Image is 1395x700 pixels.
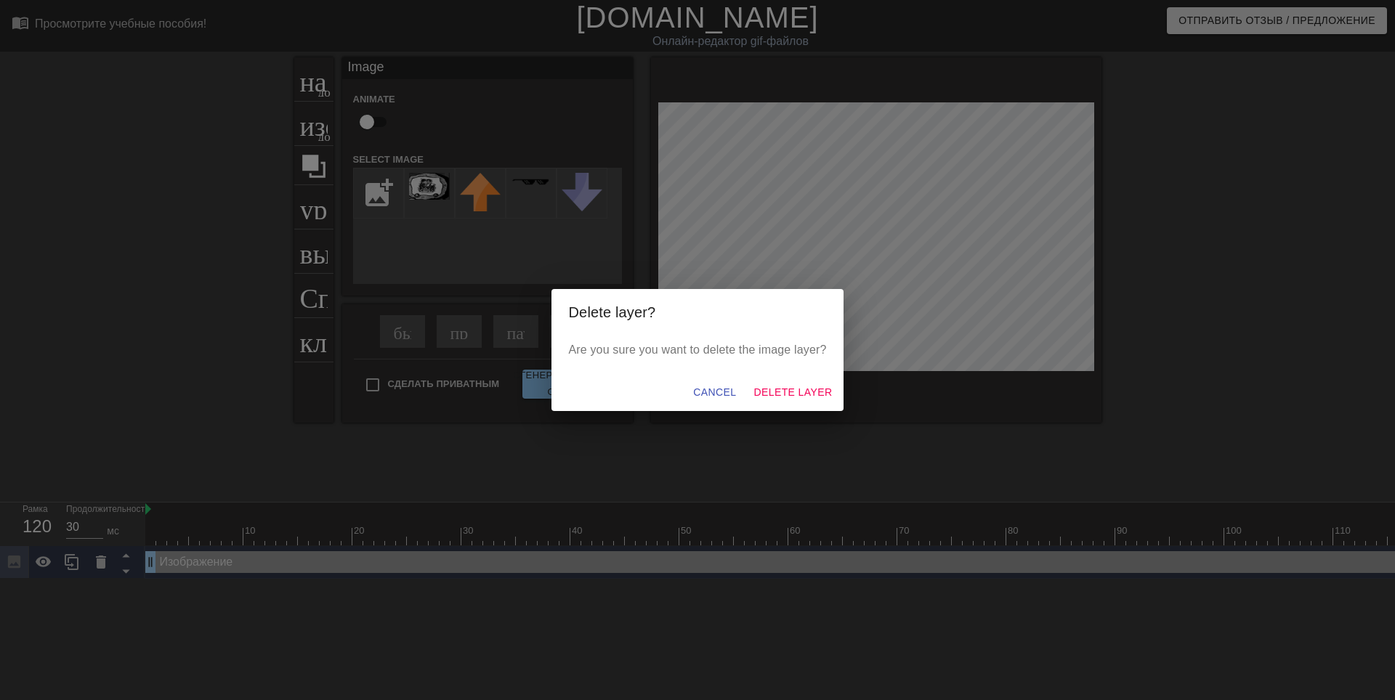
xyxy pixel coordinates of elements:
h2: Delete layer? [569,301,827,324]
span: Delete Layer [753,383,832,402]
span: Cancel [693,383,736,402]
p: Are you sure you want to delete the image layer? [569,341,827,359]
button: Cancel [687,379,742,406]
button: Delete Layer [748,379,838,406]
